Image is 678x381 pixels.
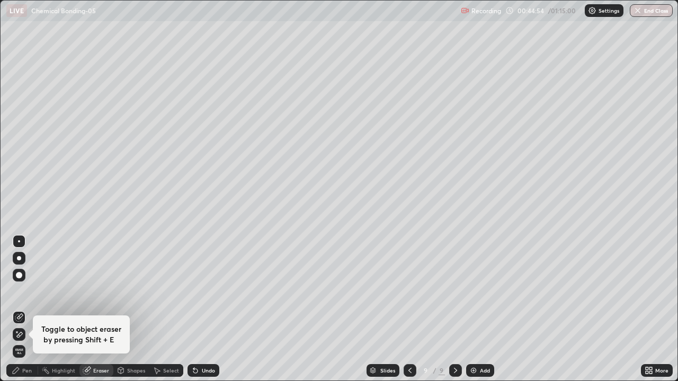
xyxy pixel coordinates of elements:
span: Erase all [13,348,25,355]
div: 9 [439,366,445,375]
div: / [433,367,436,374]
img: add-slide-button [469,366,478,375]
p: Settings [599,8,619,13]
img: end-class-cross [634,6,642,15]
div: Slides [380,368,395,373]
img: class-settings-icons [588,6,596,15]
div: More [655,368,668,373]
div: Undo [202,368,215,373]
p: Chemical Bonding-05 [31,6,96,15]
h4: Toggle to object eraser by pressing Shift + E [41,324,121,345]
div: Shapes [127,368,145,373]
div: Select [163,368,179,373]
p: LIVE [10,6,24,15]
button: End Class [630,4,673,17]
div: Pen [22,368,32,373]
div: Eraser [93,368,109,373]
p: Recording [471,7,501,15]
div: 9 [421,367,431,374]
div: Add [480,368,490,373]
img: recording.375f2c34.svg [461,6,469,15]
div: Highlight [52,368,75,373]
